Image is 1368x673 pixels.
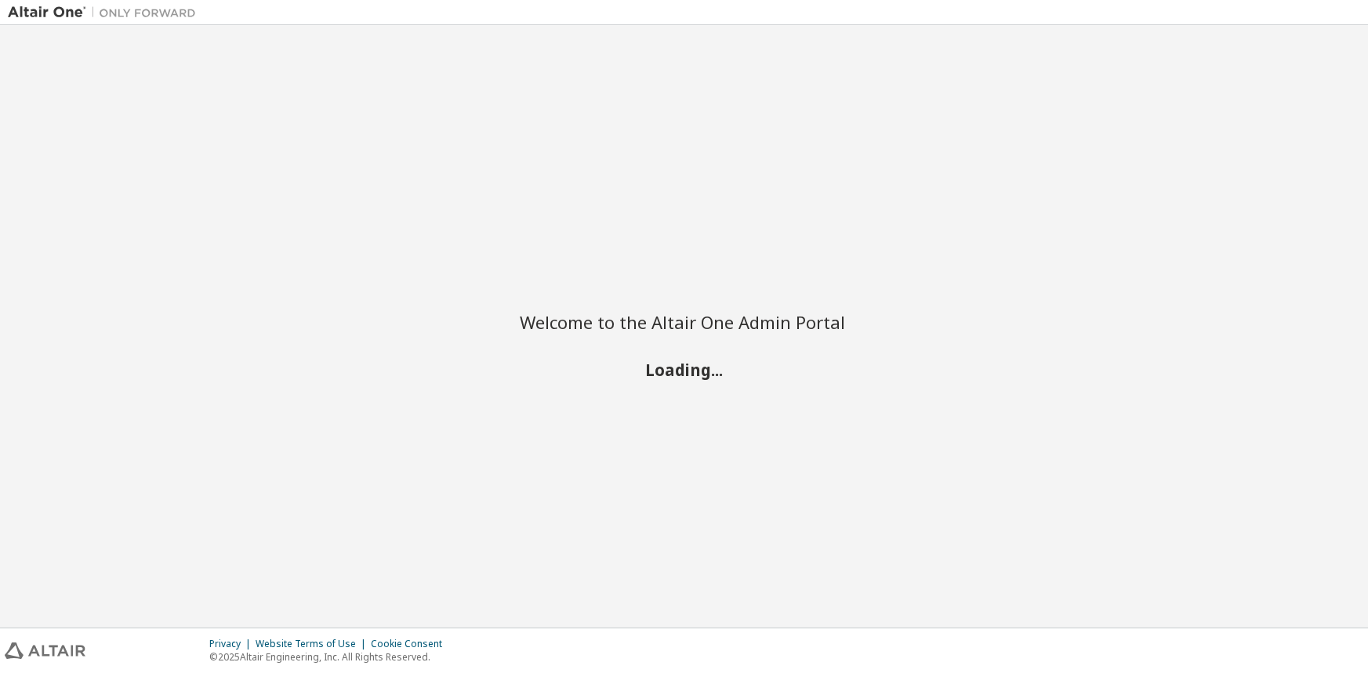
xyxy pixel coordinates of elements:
img: Altair One [8,5,204,20]
img: altair_logo.svg [5,642,85,659]
div: Cookie Consent [371,638,452,650]
h2: Loading... [520,359,849,379]
p: © 2025 Altair Engineering, Inc. All Rights Reserved. [209,650,452,664]
div: Privacy [209,638,256,650]
h2: Welcome to the Altair One Admin Portal [520,311,849,333]
div: Website Terms of Use [256,638,371,650]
